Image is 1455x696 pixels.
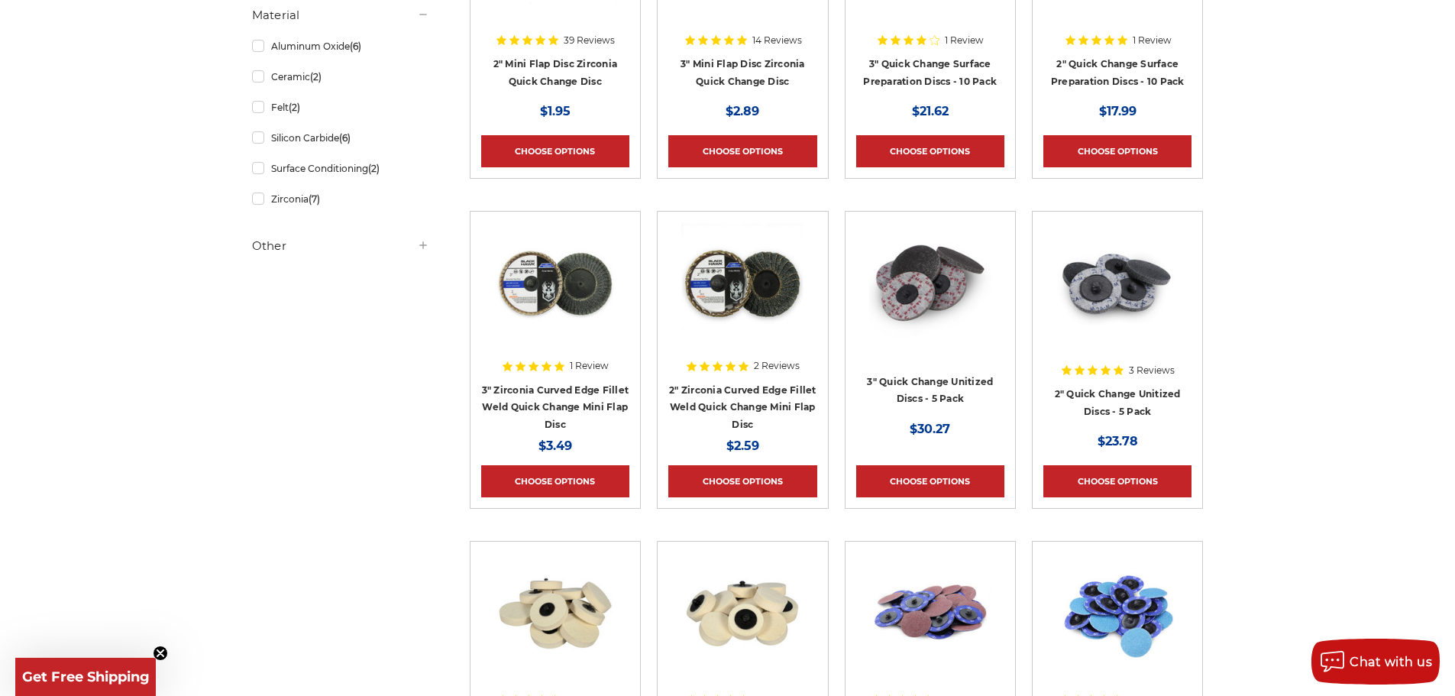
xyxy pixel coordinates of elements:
div: Get Free ShippingClose teaser [15,658,156,696]
span: Chat with us [1350,655,1432,669]
a: 3" Quick Change Unitized Discs - 5 Pack [867,376,993,405]
a: 2" Zirconia Curved Edge Fillet Weld Quick Change Mini Flap Disc [669,384,816,430]
span: $30.27 [910,422,950,436]
a: Surface Conditioning [252,155,429,182]
img: 2 inch red aluminum oxide quick change sanding discs for metalwork [869,552,991,675]
a: BHA 2 inch mini curved edge quick change flap discs [668,222,816,371]
a: BHA 3 inch quick change curved edge flap discs [481,222,629,371]
span: $17.99 [1099,104,1137,118]
a: Aluminum Oxide [252,33,429,60]
img: Assortment of 2-inch Metalworking Discs, 80 Grit, Quick Change, with durable Zirconia abrasive by... [1056,552,1179,675]
span: (6) [339,132,351,144]
a: Zirconia [252,186,429,212]
a: Choose Options [1043,465,1191,497]
img: 2" Roloc Polishing Felt Discs [681,552,803,675]
img: 3" Quick Change Unitized Discs - 5 Pack [869,222,991,345]
span: $3.49 [538,439,572,453]
h5: Other [252,237,429,255]
span: (7) [309,193,320,205]
a: 3" Quick Change Surface Preparation Discs - 10 Pack [863,58,997,87]
button: Close teaser [153,646,168,661]
span: $21.62 [912,104,949,118]
a: Silicon Carbide [252,125,429,151]
a: Felt [252,94,429,121]
a: 2" Quick Change Unitized Discs - 5 Pack [1043,222,1191,371]
span: 1 Review [1133,36,1172,45]
a: Choose Options [481,465,629,497]
a: Choose Options [1043,135,1191,167]
span: (2) [310,71,322,83]
a: 3" Quick Change Unitized Discs - 5 Pack [856,222,1004,371]
span: $2.59 [726,439,759,453]
span: (2) [368,163,380,174]
a: 2" Quick Change Surface Preparation Discs - 10 Pack [1051,58,1185,87]
span: 39 Reviews [564,36,615,45]
span: 3 Reviews [1129,366,1175,375]
img: BHA 3 inch quick change curved edge flap discs [494,222,616,345]
a: Choose Options [668,135,816,167]
a: Ceramic [252,63,429,90]
span: 14 Reviews [752,36,802,45]
img: 2" Quick Change Unitized Discs - 5 Pack [1056,222,1179,345]
span: $23.78 [1098,434,1138,448]
a: Choose Options [856,465,1004,497]
span: 1 Review [945,36,984,45]
h5: Material [252,6,429,24]
span: $2.89 [726,104,759,118]
a: Choose Options [668,465,816,497]
span: (2) [289,102,300,113]
button: Chat with us [1311,639,1440,685]
span: $1.95 [540,104,571,118]
a: 2" Quick Change Unitized Discs - 5 Pack [1055,388,1181,417]
a: 3" Mini Flap Disc Zirconia Quick Change Disc [681,58,805,87]
span: Get Free Shipping [22,668,150,685]
a: 3" Zirconia Curved Edge Fillet Weld Quick Change Mini Flap Disc [482,384,629,430]
span: (6) [350,40,361,52]
img: 3 inch polishing felt roloc discs [494,552,616,675]
a: 2" Mini Flap Disc Zirconia Quick Change Disc [493,58,618,87]
a: Choose Options [856,135,1004,167]
a: Choose Options [481,135,629,167]
img: BHA 2 inch mini curved edge quick change flap discs [681,222,803,345]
